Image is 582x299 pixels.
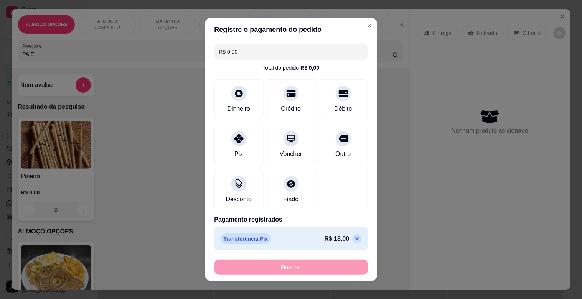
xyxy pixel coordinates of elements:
p: Transferência Pix [221,233,271,244]
div: Total do pedido [262,64,319,72]
div: R$ 0,00 [300,64,319,72]
div: Crédito [281,104,301,113]
div: Desconto [226,195,252,204]
p: R$ 18,00 [325,234,350,243]
p: Pagamento registrados [214,215,368,224]
div: Dinheiro [228,104,251,113]
input: Ex.: hambúrguer de cordeiro [219,44,363,59]
div: Pix [234,149,243,159]
header: Registre o pagamento do pedido [205,18,377,41]
button: Close [363,20,376,32]
div: Fiado [283,195,298,204]
div: Voucher [280,149,302,159]
div: Débito [334,104,352,113]
div: Outro [335,149,351,159]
